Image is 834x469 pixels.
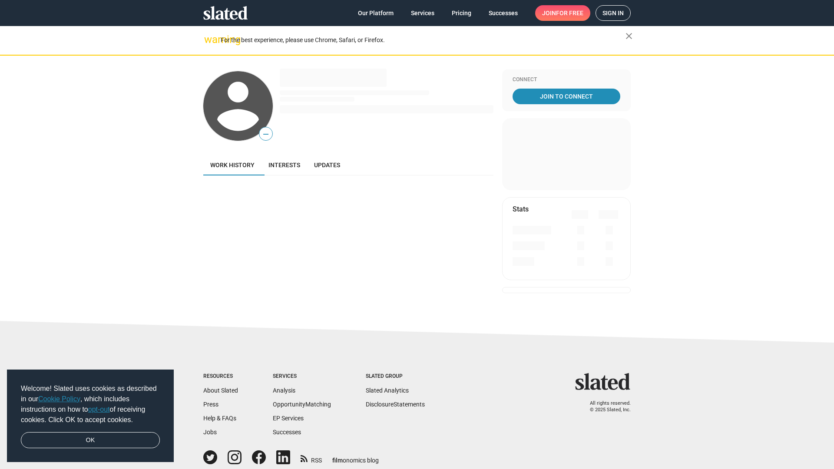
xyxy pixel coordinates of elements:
[273,387,295,394] a: Analysis
[203,387,238,394] a: About Slated
[489,5,518,21] span: Successes
[351,5,400,21] a: Our Platform
[542,5,583,21] span: Join
[482,5,525,21] a: Successes
[273,401,331,408] a: OpportunityMatching
[261,155,307,175] a: Interests
[581,400,631,413] p: All rights reserved. © 2025 Slated, Inc.
[452,5,471,21] span: Pricing
[273,373,331,380] div: Services
[203,415,236,422] a: Help & FAQs
[273,429,301,436] a: Successes
[210,162,255,168] span: Work history
[366,373,425,380] div: Slated Group
[203,155,261,175] a: Work history
[596,5,631,21] a: Sign in
[366,401,425,408] a: DisclosureStatements
[273,415,304,422] a: EP Services
[314,162,340,168] span: Updates
[268,162,300,168] span: Interests
[366,387,409,394] a: Slated Analytics
[411,5,434,21] span: Services
[21,432,160,449] a: dismiss cookie message
[445,5,478,21] a: Pricing
[7,370,174,462] div: cookieconsent
[556,5,583,21] span: for free
[602,6,624,20] span: Sign in
[513,89,620,104] a: Join To Connect
[513,76,620,83] div: Connect
[307,155,347,175] a: Updates
[332,449,379,465] a: filmonomics blog
[38,395,80,403] a: Cookie Policy
[624,31,634,41] mat-icon: close
[514,89,619,104] span: Join To Connect
[535,5,590,21] a: Joinfor free
[301,451,322,465] a: RSS
[221,34,625,46] div: For the best experience, please use Chrome, Safari, or Firefox.
[21,383,160,425] span: Welcome! Slated uses cookies as described in our , which includes instructions on how to of recei...
[204,34,215,45] mat-icon: warning
[332,457,343,464] span: film
[203,373,238,380] div: Resources
[358,5,394,21] span: Our Platform
[513,205,529,214] mat-card-title: Stats
[203,401,218,408] a: Press
[203,429,217,436] a: Jobs
[404,5,441,21] a: Services
[88,406,110,413] a: opt-out
[259,129,272,140] span: —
